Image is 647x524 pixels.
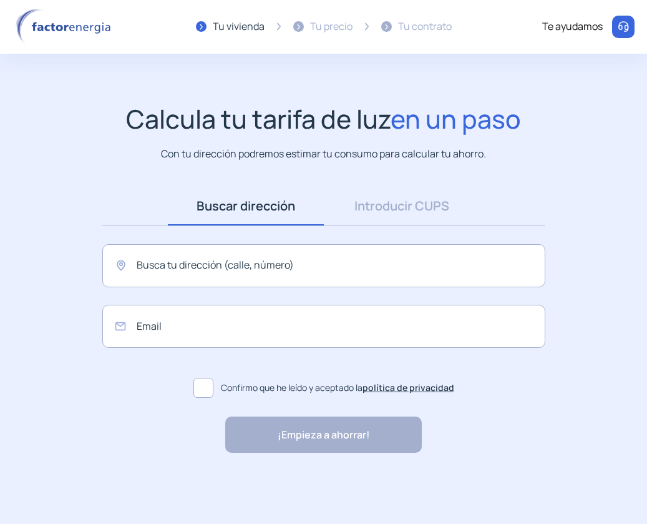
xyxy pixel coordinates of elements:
[12,9,119,45] img: logo factor
[310,19,353,35] div: Tu precio
[126,104,521,134] h1: Calcula tu tarifa de luz
[324,187,480,225] a: Introducir CUPS
[398,19,452,35] div: Tu contrato
[391,101,521,136] span: en un paso
[362,382,454,393] a: política de privacidad
[542,19,603,35] div: Te ayudamos
[221,381,454,395] span: Confirmo que he leído y aceptado la
[161,146,486,162] p: Con tu dirección podremos estimar tu consumo para calcular tu ahorro.
[213,19,265,35] div: Tu vivienda
[168,187,324,225] a: Buscar dirección
[617,21,630,33] img: llamar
